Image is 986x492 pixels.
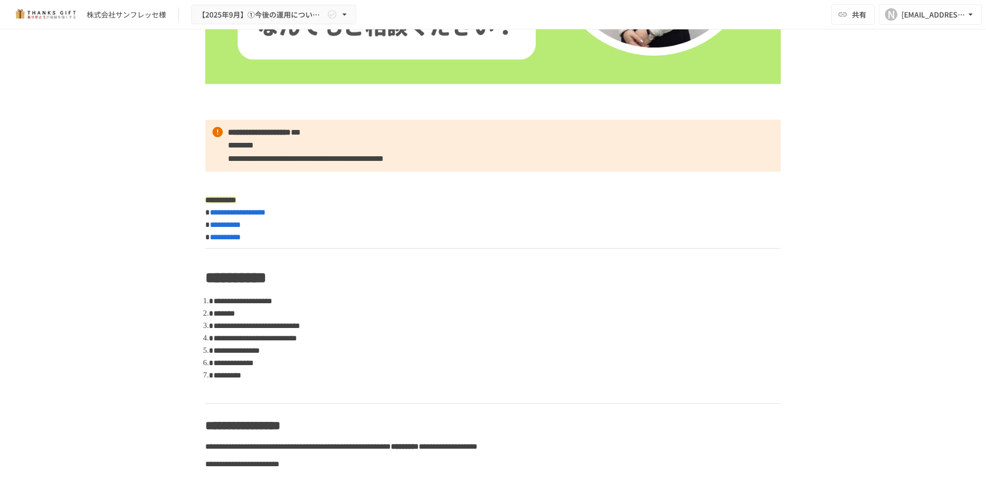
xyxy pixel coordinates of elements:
[879,4,982,25] button: N[EMAIL_ADDRESS][DOMAIN_NAME]
[12,6,78,23] img: mMP1OxWUAhQbsRWCurg7vIHe5HqDpP7qZo7fRoNLXQh
[901,8,965,21] div: [EMAIL_ADDRESS][DOMAIN_NAME]
[852,9,866,20] span: 共有
[87,9,166,20] div: 株式会社サンフレッセ様
[198,8,325,21] span: 【2025年9月】①今後の運用についてのご案内/THANKS GIFTキックオフMTG
[191,5,356,25] button: 【2025年9月】①今後の運用についてのご案内/THANKS GIFTキックオフMTG
[885,8,897,21] div: N
[831,4,875,25] button: 共有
